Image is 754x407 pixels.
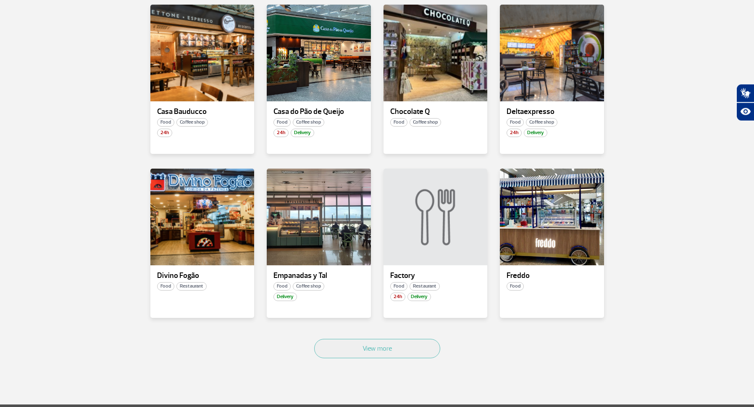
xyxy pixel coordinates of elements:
[157,118,174,127] span: Food
[390,118,407,127] span: Food
[736,84,754,103] button: Abrir tradutor de língua de sinais.
[273,129,289,137] span: 24h
[157,129,172,137] span: 24h
[273,272,364,280] p: Empanadas y Tal
[293,282,324,291] span: Coffee shop
[736,103,754,121] button: Abrir recursos assistivos.
[390,272,481,280] p: Factory
[273,108,364,116] p: Casa do Pão de Queijo
[157,272,248,280] p: Divino Fogão
[410,118,441,127] span: Coffee shop
[526,118,557,127] span: Coffee shop
[273,293,297,301] span: Delivery
[736,84,754,121] div: Plugin de acessibilidade da Hand Talk.
[390,282,407,291] span: Food
[410,282,440,291] span: Restaurant
[157,282,174,291] span: Food
[407,293,431,301] span: Delivery
[157,108,248,116] p: Casa Bauducco
[507,118,524,127] span: Food
[273,118,291,127] span: Food
[293,118,324,127] span: Coffee shop
[390,108,481,116] p: Chocolate Q
[291,129,314,137] span: Delivery
[507,108,597,116] p: Deltaexpresso
[507,272,597,280] p: Freddo
[273,282,291,291] span: Food
[314,339,440,358] button: View more
[524,129,547,137] span: Delivery
[390,293,405,301] span: 24h
[176,118,208,127] span: Coffee shop
[507,282,524,291] span: Food
[507,129,522,137] span: 24h
[176,282,207,291] span: Restaurant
